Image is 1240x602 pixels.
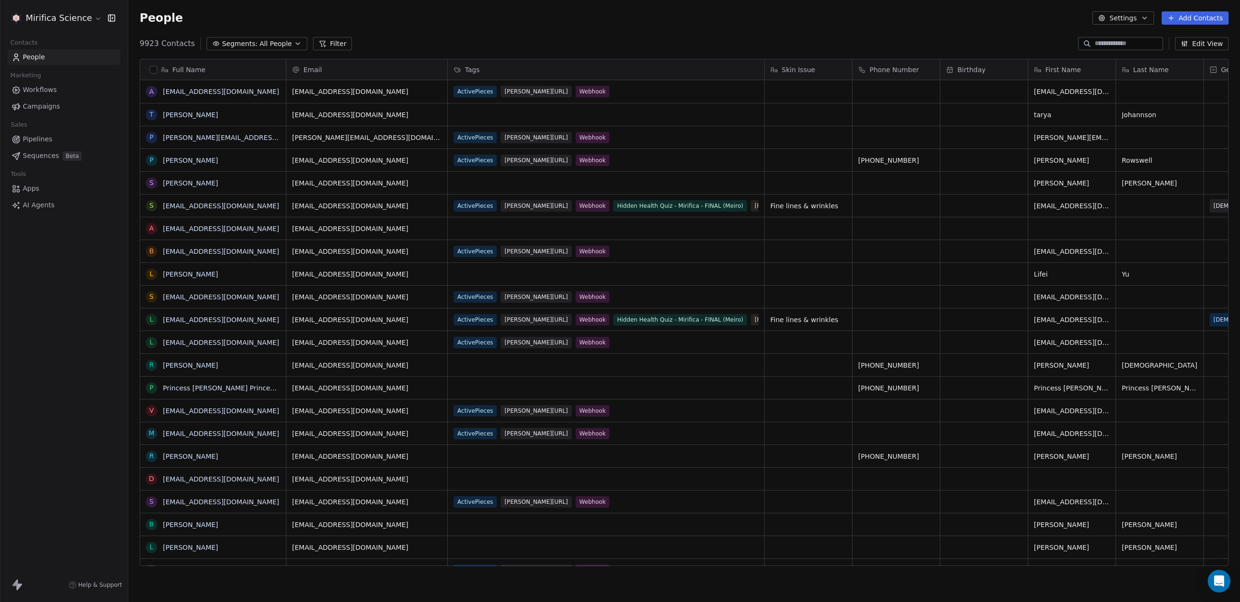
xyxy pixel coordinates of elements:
span: Webhook [576,291,610,303]
a: Princess [PERSON_NAME] Princess [PERSON_NAME] [163,384,334,392]
div: s [150,292,154,302]
span: [PERSON_NAME][EMAIL_ADDRESS][DOMAIN_NAME] [292,133,442,142]
span: [PERSON_NAME][URL] [501,314,571,325]
span: [PERSON_NAME] [1122,520,1198,529]
span: Webhook [576,155,610,166]
span: [EMAIL_ADDRESS][DOMAIN_NAME] [292,429,442,438]
a: [EMAIL_ADDRESS][DOMAIN_NAME] [163,202,279,210]
span: [PERSON_NAME][URL] [501,428,571,439]
a: [EMAIL_ADDRESS][DOMAIN_NAME] [163,430,279,437]
a: [EMAIL_ADDRESS][DOMAIN_NAME] [163,293,279,301]
span: Princess [PERSON_NAME] [1034,383,1110,393]
a: [PERSON_NAME] [163,453,218,460]
span: Sequences [23,151,59,161]
a: Apps [8,181,120,196]
span: Marketing [6,68,45,83]
span: [PERSON_NAME] [1122,178,1198,188]
span: Mirifica Science [26,12,92,24]
div: L [150,269,153,279]
span: [PERSON_NAME][URL] [501,200,571,212]
span: Webhook [576,496,610,508]
span: [PERSON_NAME][URL] [501,155,571,166]
span: [EMAIL_ADDRESS][DOMAIN_NAME] [292,452,442,461]
span: Fine lines & wrinkles [770,201,846,211]
span: Webhook [576,428,610,439]
div: P [150,155,153,165]
span: [PERSON_NAME][URL] [501,246,571,257]
span: People [140,11,183,25]
span: ActivePieces [454,405,497,417]
a: [EMAIL_ADDRESS][DOMAIN_NAME] [163,225,279,232]
div: Tags [448,59,764,80]
a: People [8,49,120,65]
span: ActivePieces [454,496,497,508]
span: [EMAIL_ADDRESS][DOMAIN_NAME] [292,406,442,416]
span: Tags [465,65,480,74]
span: [PERSON_NAME][URL] [501,496,571,508]
span: [EMAIL_ADDRESS][DOMAIN_NAME] [1034,247,1110,256]
a: Pipelines [8,131,120,147]
div: t [150,565,154,575]
a: [PERSON_NAME] [163,179,218,187]
span: Segments: [222,39,257,49]
span: Sales [7,118,31,132]
span: [PERSON_NAME] [751,314,806,325]
div: First Name [1028,59,1116,80]
span: [EMAIL_ADDRESS][DOMAIN_NAME] [292,247,442,256]
span: ActivePieces [454,337,497,348]
span: Princess [PERSON_NAME] [1122,383,1198,393]
span: ActivePieces [454,428,497,439]
span: [EMAIL_ADDRESS][DOMAIN_NAME] [292,110,442,120]
span: ActivePieces [454,314,497,325]
span: [PHONE_NUMBER] [858,361,934,370]
div: b [149,519,154,529]
span: [PERSON_NAME][URL] [501,405,571,417]
span: [EMAIL_ADDRESS][DOMAIN_NAME] [292,383,442,393]
a: Help & Support [69,581,122,589]
span: [EMAIL_ADDRESS][DOMAIN_NAME] [292,565,442,575]
span: ActivePieces [454,200,497,212]
span: [EMAIL_ADDRESS][DOMAIN_NAME] [292,269,442,279]
span: [EMAIL_ADDRESS][DOMAIN_NAME] [1034,315,1110,324]
a: [PERSON_NAME] [163,270,218,278]
span: Webhook [576,132,610,143]
a: SequencesBeta [8,148,120,164]
div: a [149,87,154,97]
button: Mirifica Science [11,10,101,26]
span: [EMAIL_ADDRESS][DOMAIN_NAME] [292,497,442,507]
div: P [150,383,153,393]
span: Johannson [1122,110,1198,120]
span: Help & Support [78,581,122,589]
span: [PERSON_NAME][URL] [501,132,571,143]
span: Fine lines & wrinkles [770,315,846,324]
div: Skin Issue [765,59,852,80]
span: First Name [1045,65,1081,74]
span: [EMAIL_ADDRESS][DOMAIN_NAME] [1034,497,1110,507]
div: p [150,132,153,142]
span: Webhook [576,86,610,97]
div: Last Name [1116,59,1203,80]
div: R [149,360,154,370]
span: [PERSON_NAME] [1122,543,1198,552]
span: [EMAIL_ADDRESS][DOMAIN_NAME] [292,87,442,96]
span: Email [303,65,322,74]
span: Yu [1122,269,1198,279]
span: [PERSON_NAME] [1034,452,1110,461]
div: l [150,337,153,347]
span: [EMAIL_ADDRESS][DOMAIN_NAME] [1034,87,1110,96]
span: Pipelines [23,134,52,144]
span: [EMAIL_ADDRESS][DOMAIN_NAME] [292,338,442,347]
span: Webhook [576,246,610,257]
span: tarya [1034,110,1110,120]
span: 9923 Contacts [140,38,195,49]
span: [PERSON_NAME][EMAIL_ADDRESS][DOMAIN_NAME] [1034,133,1110,142]
a: [PERSON_NAME] [163,157,218,164]
span: Last Name [1133,65,1169,74]
span: [PHONE_NUMBER] [858,156,934,165]
span: ActivePieces [454,291,497,303]
span: [EMAIL_ADDRESS][DOMAIN_NAME] [1034,201,1110,211]
span: Rowswell [1122,156,1198,165]
a: [EMAIL_ADDRESS][DOMAIN_NAME] [163,339,279,346]
a: [EMAIL_ADDRESS][DOMAIN_NAME] [163,566,279,574]
span: [EMAIL_ADDRESS][DOMAIN_NAME] [1034,406,1110,416]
